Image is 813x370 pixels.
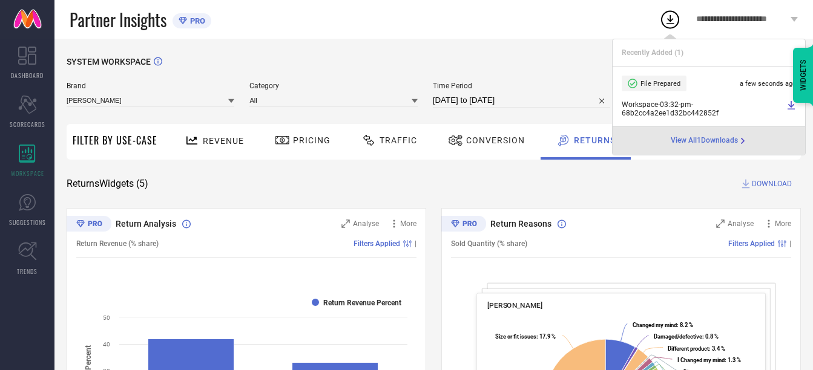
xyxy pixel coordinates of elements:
[353,219,379,228] span: Analyse
[728,239,775,248] span: Filters Applied
[341,219,350,228] svg: Zoom
[433,93,610,108] input: Select time period
[668,345,725,352] text: : 3.4 %
[441,216,486,234] div: Premium
[677,357,741,363] text: : 1.3 %
[671,136,748,146] div: Open download page
[70,7,166,32] span: Partner Insights
[11,169,44,178] span: WORKSPACE
[633,322,693,328] text: : 8.2 %
[451,239,527,248] span: Sold Quantity (% share)
[203,136,244,146] span: Revenue
[433,82,610,90] span: Time Period
[67,216,111,234] div: Premium
[654,333,702,340] tspan: Damaged/defective
[495,333,536,340] tspan: Size or fit issues
[574,135,616,145] span: Returns
[323,299,401,307] text: Return Revenue Percent
[490,219,551,229] span: Return Reasons
[716,219,725,228] svg: Zoom
[740,80,796,88] span: a few seconds ago
[668,345,709,352] tspan: Different product
[187,16,205,25] span: PRO
[415,239,416,248] span: |
[622,100,783,117] span: Workspace - 03:32-pm - 68b2cc4a2ee1d32bc442852f
[466,135,525,145] span: Conversion
[293,135,331,145] span: Pricing
[103,341,110,348] text: 40
[677,357,725,363] tspan: I Changed my mind
[495,333,556,340] text: : 17.9 %
[73,133,157,148] span: Filter By Use-Case
[789,239,791,248] span: |
[76,239,159,248] span: Return Revenue (% share)
[67,82,234,90] span: Brand
[487,301,542,310] span: [PERSON_NAME]
[103,314,110,321] text: 50
[380,135,417,145] span: Traffic
[640,80,680,88] span: File Prepared
[775,219,791,228] span: More
[10,120,45,129] span: SCORECARDS
[752,178,792,190] span: DOWNLOAD
[622,48,683,57] span: Recently Added ( 1 )
[116,219,176,229] span: Return Analysis
[633,322,677,328] tspan: Changed my mind
[17,267,38,276] span: TRENDS
[671,136,748,146] a: View All1Downloads
[728,219,754,228] span: Analyse
[249,82,417,90] span: Category
[671,136,738,146] span: View All 1 Downloads
[786,100,796,117] a: Download
[67,178,148,190] span: Returns Widgets ( 5 )
[659,8,681,30] div: Open download list
[654,333,719,340] text: : 0.8 %
[400,219,416,228] span: More
[9,218,46,227] span: SUGGESTIONS
[67,57,151,67] span: SYSTEM WORKSPACE
[11,71,44,80] span: DASHBOARD
[354,239,400,248] span: Filters Applied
